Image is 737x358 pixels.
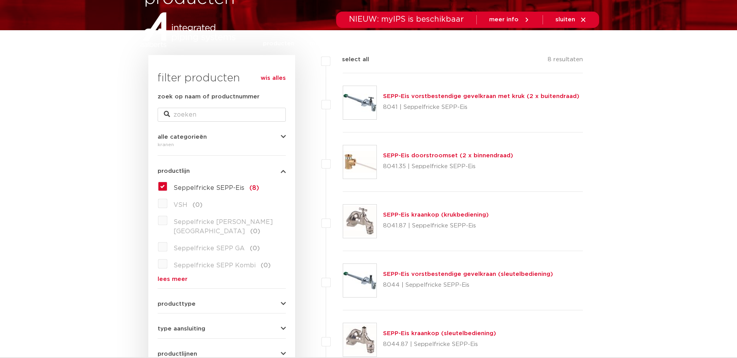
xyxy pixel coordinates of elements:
span: Seppelfricke SEPP GA [174,245,245,251]
p: 8044 | Seppelfricke SEPP-Eis [383,279,553,291]
button: productlijnen [158,351,286,357]
span: (0) [192,202,203,208]
p: 8044.87 | Seppelfricke SEPP-Eis [383,338,496,351]
a: downloads [406,28,439,59]
span: (0) [261,262,271,268]
button: producttype [158,301,286,307]
span: meer info [489,17,519,22]
a: meer info [489,16,530,23]
img: Thumbnail for SEPP-Eis kraankop (sleutelbediening) [343,323,376,356]
a: SEPP-Eis kraankop (krukbediening) [383,212,489,218]
img: Thumbnail for SEPP-Eis vorstbestendige gevelkraan (sleutelbediening) [343,264,376,297]
label: zoek op naam of productnummer [158,92,259,102]
div: kranen [158,140,286,149]
p: 8041.35 | Seppelfricke SEPP-Eis [383,160,513,173]
img: Thumbnail for SEPP-Eis kraankop (krukbediening) [343,205,376,238]
p: 8041 | Seppelfricke SEPP-Eis [383,101,579,114]
a: SEPP-Eis vorstbestendige gevelkraan (sleutelbediening) [383,271,553,277]
span: alle categorieën [158,134,207,140]
a: SEPP-Eis vorstbestendige gevelkraan met kruk (2 x buitendraad) [383,93,579,99]
a: wis alles [261,74,286,83]
button: alle categorieën [158,134,286,140]
button: type aansluiting [158,326,286,332]
span: Seppelfricke SEPP-Eis [174,185,244,191]
a: markten [310,28,335,59]
nav: Menu [263,28,522,59]
span: sluiten [555,17,575,22]
span: productlijn [158,168,190,174]
a: SEPP-Eis kraankop (sleutelbediening) [383,330,496,336]
span: (0) [250,245,260,251]
span: productlijnen [158,351,197,357]
a: producten [263,28,294,59]
span: NIEUW: myIPS is beschikbaar [349,15,464,23]
input: zoeken [158,108,286,122]
a: services [455,28,479,59]
div: my IPS [560,28,568,59]
span: Seppelfricke SEPP Kombi [174,262,256,268]
span: (8) [249,185,259,191]
label: select all [330,55,369,64]
a: SEPP-Eis doorstroomset (2 x binnendraad) [383,153,513,158]
h3: filter producten [158,71,286,86]
span: producttype [158,301,196,307]
p: 8041.87 | Seppelfricke SEPP-Eis [383,220,489,232]
a: toepassingen [350,28,391,59]
p: 8 resultaten [548,55,583,67]
button: productlijn [158,168,286,174]
a: lees meer [158,276,286,282]
a: over ons [495,28,522,59]
span: VSH [174,202,187,208]
a: sluiten [555,16,587,23]
img: Thumbnail for SEPP-Eis doorstroomset (2 x binnendraad) [343,145,376,179]
span: Seppelfricke [PERSON_NAME][GEOGRAPHIC_DATA] [174,219,273,234]
span: (0) [250,228,260,234]
img: Thumbnail for SEPP-Eis vorstbestendige gevelkraan met kruk (2 x buitendraad) [343,86,376,119]
span: type aansluiting [158,326,205,332]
